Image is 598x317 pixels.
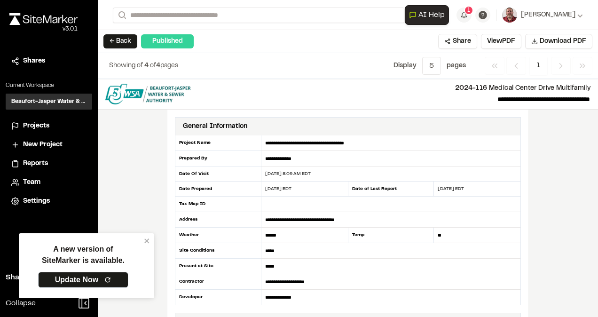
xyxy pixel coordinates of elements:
span: 2024-116 [455,86,488,91]
button: Download PDF [525,34,592,49]
div: Oh geez...please don't... [9,25,78,33]
button: 5 [422,57,441,75]
h3: Beaufort-Jasper Water & Sewer Authority [11,97,87,106]
span: Shares [23,56,45,66]
button: Search [113,8,130,23]
a: Reports [11,158,87,169]
p: Current Workspace [6,81,92,90]
div: [DATE] 8:09 AM EDT [261,170,520,177]
span: 1 [467,6,470,15]
a: Settings [11,196,87,206]
button: ← Back [103,34,137,48]
span: Share Workspace [6,272,69,283]
img: rebrand.png [9,13,78,25]
span: Projects [23,121,49,131]
button: [PERSON_NAME] [502,8,583,23]
a: Shares [11,56,87,66]
div: [DATE] EDT [261,185,348,192]
div: Weather [175,228,261,243]
a: Team [11,177,87,188]
button: 1 [456,8,472,23]
button: Share [438,34,477,49]
span: 4 [144,63,149,69]
div: Developer [175,290,261,305]
p: Medical Center Drive Multifamily [198,83,590,94]
a: Projects [11,121,87,131]
div: Site Conditions [175,243,261,259]
div: Tax Map ID [175,197,261,212]
span: 1 [530,57,547,75]
div: Date of Last Report [348,182,434,197]
div: [DATE] EDT [434,185,520,192]
span: Collapse [6,298,36,309]
a: New Project [11,140,87,150]
img: file [105,84,191,104]
button: ViewPDF [481,34,521,49]
div: Project Name [175,135,261,151]
p: A new version of SiteMarker is available. [42,244,125,266]
span: Download PDF [540,36,586,47]
span: AI Help [418,9,445,21]
a: Update Now [38,272,128,288]
div: Date Of Visit [175,166,261,182]
span: Team [23,177,40,188]
div: Contractor [175,274,261,290]
div: Published [141,34,194,48]
div: Address [175,212,261,228]
span: [PERSON_NAME] [521,10,575,20]
div: Temp [348,228,434,243]
p: of pages [109,61,178,71]
button: close [144,237,150,245]
button: Open AI Assistant [405,5,449,25]
div: General Information [183,121,247,132]
span: Settings [23,196,50,206]
img: User [502,8,517,23]
span: Showing of [109,63,144,69]
span: Reports [23,158,48,169]
span: 4 [156,63,160,69]
p: page s [447,61,466,71]
div: Date Prepared [175,182,261,197]
div: Open AI Assistant [405,5,453,25]
nav: Navigation [485,57,592,75]
span: New Project [23,140,63,150]
div: Prepared By [175,151,261,166]
div: Present at Site [175,259,261,274]
p: Display [393,61,417,71]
